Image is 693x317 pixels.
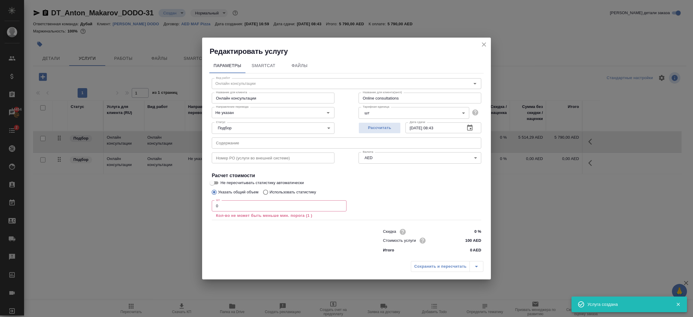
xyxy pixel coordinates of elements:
[362,125,397,131] span: Рассчитать
[473,247,481,253] p: AED
[359,107,469,118] div: шт
[459,227,481,236] input: ✎ Введи что-нибудь
[220,180,304,186] span: Не пересчитывать статистику автоматически
[587,301,667,307] div: Услуга создана
[212,172,481,179] h4: Расчет стоимости
[363,155,374,160] button: AED
[383,238,416,244] p: Стоимость услуги
[383,229,396,235] p: Скидка
[672,302,684,307] button: Закрыть
[359,152,481,164] div: AED
[324,109,332,117] button: Open
[359,122,401,134] button: Рассчитать
[459,236,481,245] input: ✎ Введи что-нибудь
[383,247,394,253] p: Итого
[269,189,316,195] p: Использовать статистику
[249,62,278,69] span: SmartCat
[216,213,342,219] p: Кол-во не может быть меньше мин. порога (1 )
[210,47,491,56] h2: Редактировать услугу
[285,62,314,69] span: Файлы
[216,125,233,131] button: Подбор
[411,261,483,272] div: split button
[479,40,488,49] button: close
[363,110,371,115] button: шт
[218,189,258,195] p: Указать общий объем
[213,62,242,69] span: Параметры
[212,122,334,134] div: Подбор
[470,247,472,253] p: 0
